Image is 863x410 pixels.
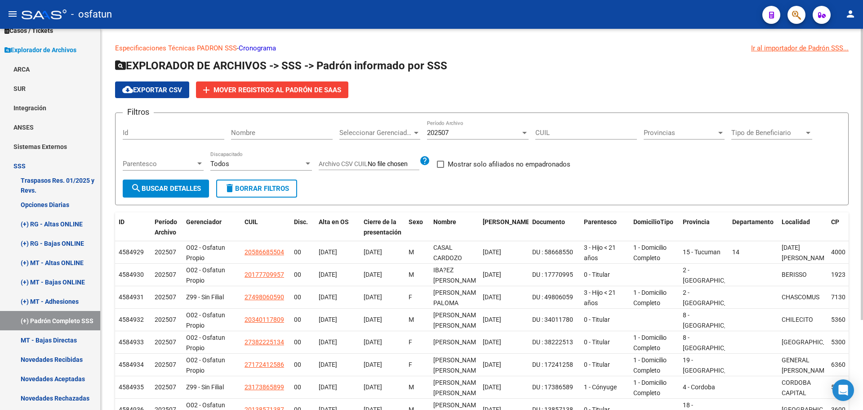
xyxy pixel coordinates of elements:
[532,218,565,225] span: Documento
[339,129,412,137] span: Seleccionar Gerenciador
[782,338,842,346] span: [GEOGRAPHIC_DATA]
[584,361,610,368] span: 0 - Titular
[732,247,774,257] div: 14
[186,244,225,261] span: O02 - Osfatun Propio
[155,248,176,256] span: 202507
[210,160,229,168] span: Todos
[683,356,743,374] span: 19 - [GEOGRAPHIC_DATA]
[782,379,811,396] span: CORDOBA CAPITAL
[782,244,830,272] span: [DATE][PERSON_NAME] DE TUCUMA
[364,316,382,323] span: [DATE]
[633,356,667,374] span: 1 - Domicilio Completo
[409,271,414,278] span: M
[532,316,573,323] span: DU : 34011780
[448,159,570,170] span: Mostrar solo afiliados no empadronados
[584,218,617,225] span: Parentesco
[115,43,849,53] p: -
[155,316,176,323] span: 202507
[123,160,196,168] span: Parentesco
[115,44,237,52] a: Especificaciones Técnicas PADRON SSS
[224,183,235,194] mat-icon: delete
[155,338,176,346] span: 202507
[319,218,349,225] span: Alta en OS
[245,248,284,256] span: 20586685504
[119,248,144,256] span: 4584929
[119,271,144,278] span: 4584930
[294,315,311,325] div: 00
[584,383,617,391] span: 1 - Cónyuge
[831,270,851,280] div: 1923
[364,361,382,368] span: [DATE]
[7,9,18,19] mat-icon: menu
[831,218,839,225] span: CP
[319,383,337,391] span: [DATE]
[433,244,481,272] span: CASAL CARDOZO [PERSON_NAME]
[241,212,290,242] datatable-header-cell: CUIL
[201,85,212,95] mat-icon: add
[368,160,419,168] input: Archivo CSV CUIL
[633,218,673,225] span: DomicilioTipo
[584,338,610,346] span: 0 - Titular
[186,218,222,225] span: Gerenciador
[115,59,447,72] span: EXPLORADOR DE ARCHIVOS -> SSS -> Padrón informado por SSS
[782,218,810,225] span: Localidad
[483,338,501,346] span: [DATE]
[319,361,337,368] span: [DATE]
[245,218,258,225] span: CUIL
[433,311,481,329] span: [PERSON_NAME] [PERSON_NAME]
[245,316,284,323] span: 20340117809
[245,271,284,278] span: 20177709957
[245,293,284,301] span: 27498060590
[430,212,479,242] datatable-header-cell: Nombre
[115,81,189,98] button: Exportar CSV
[683,266,743,284] span: 2 - [GEOGRAPHIC_DATA]
[683,334,743,351] span: 8 - [GEOGRAPHIC_DATA]
[123,106,154,118] h3: Filtros
[778,212,827,242] datatable-header-cell: Localidad
[155,293,176,301] span: 202507
[683,311,743,329] span: 8 - [GEOGRAPHIC_DATA]
[483,316,501,323] span: [DATE]
[119,361,144,368] span: 4584934
[315,212,360,242] datatable-header-cell: Alta en OS
[294,270,311,280] div: 00
[119,316,144,323] span: 4584932
[364,248,382,256] span: [DATE]
[196,81,348,98] button: Mover registros al PADRÓN de SAAS
[827,212,854,242] datatable-header-cell: CP
[580,212,630,242] datatable-header-cell: Parentesco
[831,315,851,325] div: 5360
[71,5,112,24] span: - osfatun
[584,289,616,306] span: 3 - Hijo < 21 años
[119,338,144,346] span: 4584933
[245,383,284,391] span: 23173865899
[419,155,430,166] mat-icon: help
[483,361,501,368] span: [DATE]
[532,271,573,278] span: DU : 17770995
[479,212,529,242] datatable-header-cell: Fecha Nac.
[633,289,667,306] span: 1 - Domicilio Completo
[782,271,807,278] span: BERISSO
[290,212,315,242] datatable-header-cell: Disc.
[532,293,573,301] span: DU : 49806059
[630,212,679,242] datatable-header-cell: DomicilioTipo
[483,218,533,225] span: [PERSON_NAME].
[683,248,721,256] span: 15 - Tucuman
[644,129,716,137] span: Provincias
[532,338,573,346] span: DU : 38222513
[131,183,142,194] mat-icon: search
[729,212,778,242] datatable-header-cell: Departamento
[319,316,337,323] span: [DATE]
[4,26,53,36] span: Casos / Tickets
[239,44,276,52] a: Cronograma
[119,293,144,301] span: 4584931
[483,248,501,256] span: [DATE]
[319,338,337,346] span: [DATE]
[633,244,667,261] span: 1 - Domicilio Completo
[364,271,382,278] span: [DATE]
[532,383,573,391] span: DU : 17386589
[119,383,144,391] span: 4584935
[364,383,382,391] span: [DATE]
[186,383,224,391] span: Z99 - Sin Filial
[294,337,311,347] div: 00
